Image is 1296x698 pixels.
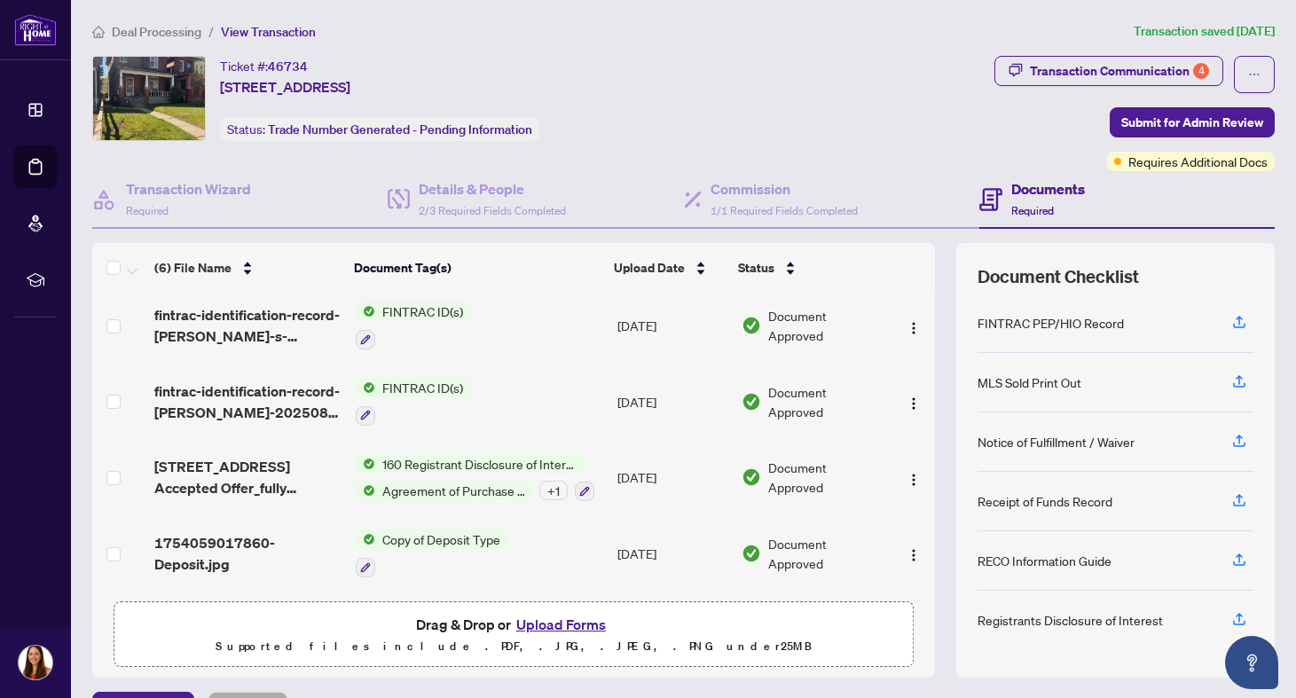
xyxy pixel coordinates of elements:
span: [STREET_ADDRESS] [220,76,350,98]
span: FINTRAC ID(s) [375,302,470,321]
img: Document Status [742,544,761,563]
img: Logo [907,396,921,411]
img: Status Icon [356,481,375,500]
td: [DATE] [610,364,735,440]
div: RECO Information Guide [978,551,1111,570]
h4: Details & People [419,178,566,200]
img: IMG-W12199448_1.jpg [93,57,205,140]
button: Upload Forms [511,613,611,636]
button: Logo [899,463,928,491]
article: Transaction saved [DATE] [1134,21,1275,42]
button: Open asap [1225,636,1278,689]
span: [STREET_ADDRESS] Accepted Offer_fully signed.pdf [154,456,342,498]
img: Status Icon [356,378,375,397]
div: Notice of Fulfillment / Waiver [978,432,1135,451]
h4: Transaction Wizard [126,178,251,200]
span: 1754059017860-Deposit.jpg [154,532,342,575]
span: Agreement of Purchase and Sale [375,481,532,500]
button: Logo [899,311,928,340]
div: Registrants Disclosure of Interest [978,610,1163,630]
span: 46734 [268,59,308,75]
img: Status Icon [356,529,375,549]
p: Supported files include .PDF, .JPG, .JPEG, .PNG under 25 MB [125,636,902,657]
th: Upload Date [607,243,731,293]
span: home [92,26,105,38]
button: Status Icon160 Registrant Disclosure of Interest - Acquisition ofPropertyStatus IconAgreement of ... [356,454,594,502]
div: FINTRAC PEP/HIO Record [978,313,1124,333]
span: fintrac-identification-record-[PERSON_NAME]-s-[PERSON_NAME]-20250801-103315.pdf [154,304,342,347]
div: MLS Sold Print Out [978,373,1081,392]
h4: Commission [711,178,858,200]
img: Logo [907,548,921,562]
div: Ticket #: [220,56,308,76]
span: Drag & Drop orUpload FormsSupported files include .PDF, .JPG, .JPEG, .PNG under25MB [114,602,913,668]
img: logo [14,13,57,46]
img: Status Icon [356,454,375,474]
span: Submit for Admin Review [1121,108,1263,137]
span: Copy of Deposit Type [375,529,507,549]
img: Document Status [742,392,761,412]
span: Required [126,204,169,217]
div: Receipt of Funds Record [978,491,1112,511]
span: Document Checklist [978,264,1139,289]
td: [DATE] [610,515,735,592]
span: View Transaction [221,24,316,40]
span: Status [738,258,774,278]
span: Drag & Drop or [416,613,611,636]
img: Logo [907,321,921,335]
button: Logo [899,539,928,568]
button: Status IconCopy of Deposit Type [356,529,507,577]
li: / [208,21,214,42]
span: FINTRAC ID(s) [375,378,470,397]
div: Status: [220,117,539,141]
span: 160 Registrant Disclosure of Interest - Acquisition ofProperty [375,454,585,474]
img: Status Icon [356,302,375,321]
img: Document Status [742,316,761,335]
span: Requires Additional Docs [1128,152,1268,171]
td: [DATE] [610,287,735,364]
span: Document Approved [768,306,884,345]
h4: Documents [1011,178,1085,200]
button: Transaction Communication4 [994,56,1223,86]
th: Document Tag(s) [347,243,607,293]
span: Document Approved [768,534,884,573]
img: Logo [907,473,921,487]
img: Profile Icon [19,646,52,679]
span: Trade Number Generated - Pending Information [268,122,532,137]
span: fintrac-identification-record-[PERSON_NAME]-20250801-102859.pdf [154,380,342,423]
div: Transaction Communication [1030,57,1209,85]
span: 1/1 Required Fields Completed [711,204,858,217]
button: Status IconFINTRAC ID(s) [356,302,470,349]
div: 4 [1193,63,1209,79]
td: [DATE] [610,440,735,516]
span: Document Approved [768,382,884,421]
button: Logo [899,388,928,416]
span: Document Approved [768,458,884,497]
button: Submit for Admin Review [1110,107,1275,137]
th: (6) File Name [147,243,348,293]
span: Deal Processing [112,24,201,40]
div: + 1 [539,481,568,500]
span: 2/3 Required Fields Completed [419,204,566,217]
th: Status [731,243,886,293]
span: Required [1011,204,1054,217]
span: ellipsis [1248,68,1261,81]
span: Upload Date [614,258,685,278]
img: Document Status [742,467,761,487]
button: Status IconFINTRAC ID(s) [356,378,470,426]
span: (6) File Name [154,258,232,278]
